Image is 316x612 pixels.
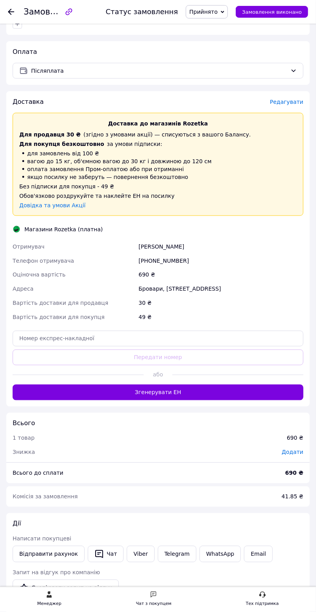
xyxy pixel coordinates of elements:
div: Статус замовлення [106,8,178,16]
span: Для покупця безкоштовно [19,141,104,147]
span: 41.85 ₴ [282,494,303,500]
span: Оплата [13,48,37,55]
span: Оціночна вартість [13,272,65,278]
span: Замовлення [24,7,76,17]
span: Написати покупцеві [13,536,71,542]
button: Скопіювати запит на відгук [13,580,119,596]
a: Довідка та умови Акції [19,202,86,208]
span: Післяплата [31,66,287,75]
span: Замовлення виконано [242,9,302,15]
div: Бровари, [STREET_ADDRESS] [137,282,305,296]
div: Обов'язково роздрукуйте та наклейте ЕН на посилку [19,192,297,200]
button: Замовлення виконано [236,6,308,18]
span: Всього до сплати [13,470,63,476]
div: Тех підтримка [246,600,279,608]
span: Доставка [13,98,44,105]
div: Менеджер [37,600,61,608]
div: [PERSON_NAME] [137,240,305,254]
div: (згідно з умовами акції) — списуються з вашого Балансу. [19,131,297,138]
div: Чат з покупцем [136,600,171,608]
span: Вартість доставки для продавця [13,300,108,306]
input: Номер експрес-накладної [13,331,303,347]
span: Вартість доставки для покупця [13,314,105,321]
span: Знижка [13,449,35,455]
span: Комісія за замовлення [13,494,78,500]
div: 690 ₴ [287,434,303,442]
span: Телефон отримувача [13,258,74,264]
span: або [144,371,173,379]
span: Дії [13,520,21,527]
span: Отримувач [13,243,44,250]
div: Повернутися назад [8,8,14,16]
div: [PHONE_NUMBER] [137,254,305,268]
span: Редагувати [270,99,303,105]
span: Прийнято [189,9,218,15]
button: Email [244,546,273,562]
span: Додати [282,449,303,455]
div: 690 ₴ [137,268,305,282]
button: Згенерувати ЕН [13,385,303,400]
span: Всього [13,420,35,427]
a: WhatsApp [200,546,241,562]
span: 1 товар [13,435,35,441]
div: 49 ₴ [137,310,305,324]
span: Адреса [13,286,33,292]
a: Telegram [158,546,196,562]
button: Відправити рахунок [13,546,85,562]
a: Viber [127,546,154,562]
button: Чат [88,546,124,562]
span: Для продавця 30 ₴ [19,131,81,138]
span: Запит на відгук про компанію [13,570,100,576]
div: Без підписки для покупця - 49 ₴ [19,182,297,190]
li: оплата замовлення Пром-оплатою або при отриманні [19,165,297,173]
li: вагою до 15 кг, об'ємною вагою до 30 кг і довжиною до 120 см [19,157,297,165]
div: Магазини Rozetka (платна) [22,225,105,233]
div: 30 ₴ [137,296,305,310]
b: 690 ₴ [285,470,303,476]
li: якщо посилку не заберуть — повернення безкоштовно [19,173,297,181]
span: Доставка до магазинів Rozetka [108,120,208,127]
div: за умови підписки: [19,140,297,148]
li: для замовлень від 100 ₴ [19,149,297,157]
